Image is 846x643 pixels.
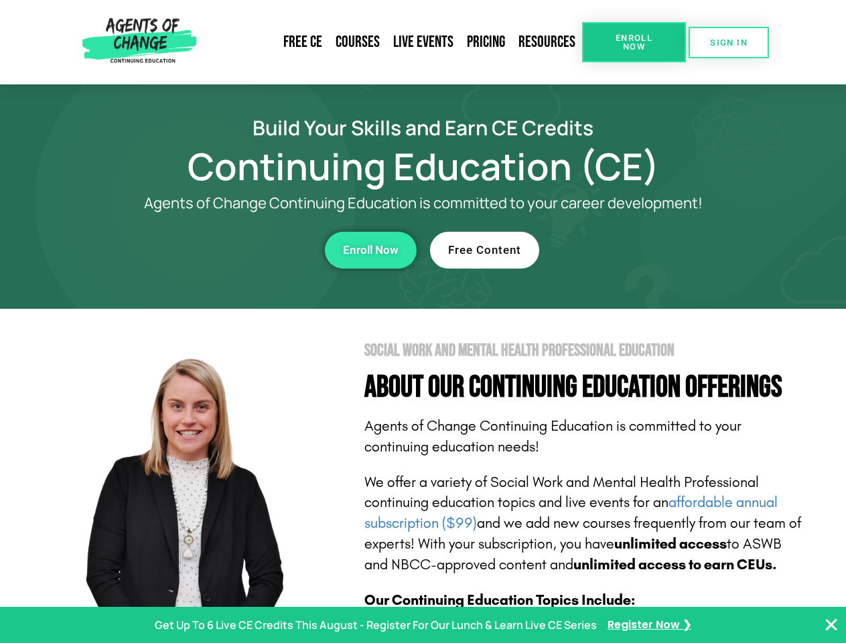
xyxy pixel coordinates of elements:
[329,27,386,58] a: Courses
[364,372,805,403] h4: About Our Continuing Education Offerings
[614,535,727,553] b: unlimited access
[430,232,539,269] a: Free Content
[277,27,329,58] a: Free CE
[386,27,460,58] a: Live Events
[689,27,769,58] a: SIGN IN
[364,472,805,575] p: We offer a variety of Social Work and Mental Health Professional continuing education topics and ...
[512,27,582,58] a: Resources
[573,556,777,573] b: unlimited access to earn CEUs.
[823,617,839,633] button: Close Banner
[364,342,805,359] h2: Social Work and Mental Health Professional Education
[364,591,635,609] b: Our Continuing Education Topics Include:
[608,616,691,635] a: Register Now ❯
[343,244,399,256] span: Enroll Now
[202,27,582,58] nav: Menu
[155,616,597,635] p: Get Up To 6 Live CE Credits This August - Register For Our Lunch & Learn Live CE Series
[604,33,664,51] span: Enroll Now
[448,244,521,256] span: Free Content
[42,118,805,137] h2: Build Your Skills and Earn CE Credits
[710,38,748,47] span: SIGN IN
[364,417,742,455] span: Agents of Change Continuing Education is committed to your continuing education needs!
[582,22,686,62] a: Enroll Now
[42,151,805,182] h1: Continuing Education (CE)
[95,195,752,212] p: Agents of Change Continuing Education is committed to your career development!
[325,232,417,269] a: Enroll Now
[460,27,512,58] a: Pricing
